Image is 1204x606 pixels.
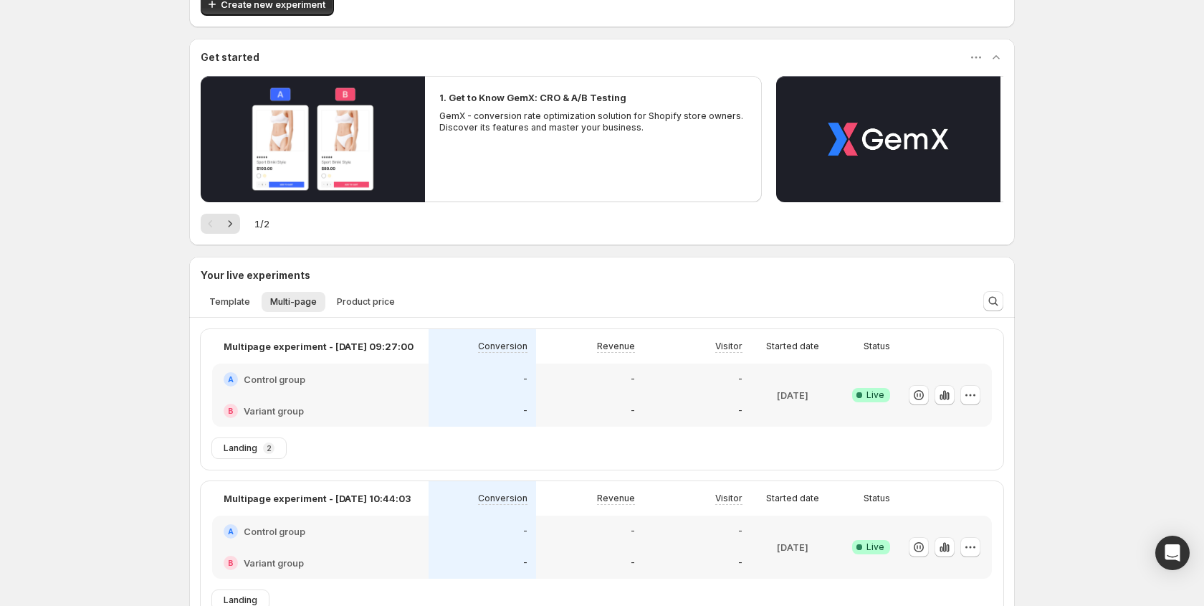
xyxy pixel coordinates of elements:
h2: B [228,559,234,567]
p: Revenue [597,493,635,504]
p: - [523,374,527,385]
p: 2 [267,444,272,453]
p: - [631,405,635,417]
span: Live [866,541,884,553]
h2: Control group [244,524,305,539]
h2: Variant group [244,556,304,570]
h3: Get started [201,50,259,65]
p: - [738,374,742,385]
p: - [523,557,527,569]
p: [DATE] [777,540,808,554]
h3: Your live experiments [201,268,310,283]
p: Status [864,493,890,504]
p: - [523,405,527,417]
p: Multipage experiment - [DATE] 09:27:00 [224,339,414,354]
p: - [738,526,742,537]
p: Status [864,341,890,352]
span: 1 / 2 [254,217,269,231]
p: Visitor [715,493,742,504]
button: Play video [776,76,1000,202]
h2: Control group [244,372,305,387]
p: Started date [766,493,819,504]
span: Landing [224,442,257,454]
p: - [631,526,635,537]
h2: 1. Get to Know GemX: CRO & A/B Testing [439,90,626,105]
span: Template [209,296,250,308]
span: Product price [337,296,395,308]
p: - [523,526,527,537]
p: Started date [766,341,819,352]
button: Search and filter results [983,291,1003,311]
p: GemX - conversion rate optimization solution for Shopify store owners. Discover its features and ... [439,110,747,133]
button: Play video [201,76,425,202]
p: - [738,557,742,569]
span: Live [866,389,884,401]
h2: B [228,407,234,415]
p: Revenue [597,341,635,352]
div: Open Intercom Messenger [1155,536,1190,570]
p: Conversion [478,493,527,504]
nav: Pagination [201,214,240,234]
p: - [631,374,635,385]
p: [DATE] [777,388,808,402]
span: Multi-page [270,296,317,308]
span: Landing [224,595,257,606]
p: Multipage experiment - [DATE] 10:44:03 [224,491,411,506]
p: Visitor [715,341,742,352]
h2: Variant group [244,404,304,418]
p: Conversion [478,341,527,352]
p: - [631,557,635,569]
h2: A [228,527,234,536]
p: - [738,405,742,417]
h2: A [228,375,234,384]
button: Next [220,214,240,234]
